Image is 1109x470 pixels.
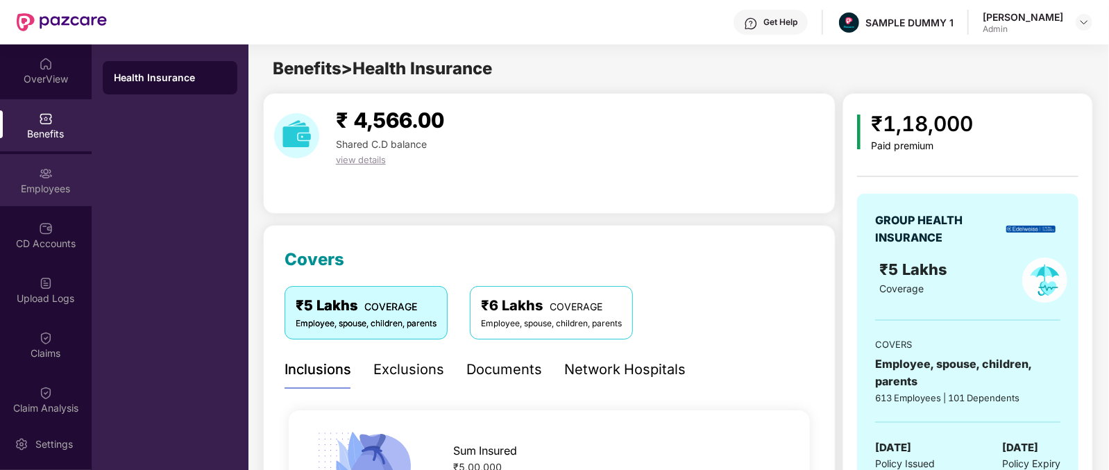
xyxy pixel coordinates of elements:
img: svg+xml;base64,PHN2ZyBpZD0iQmVuZWZpdHMiIHhtbG5zPSJodHRwOi8vd3d3LnczLm9yZy8yMDAwL3N2ZyIgd2lkdGg9Ij... [39,112,53,126]
img: icon [857,115,861,149]
div: 613 Employees | 101 Dependents [875,391,1060,405]
img: insurerLogo [1006,226,1056,233]
img: svg+xml;base64,PHN2ZyBpZD0iRW1wbG95ZWVzIiB4bWxucz0iaHR0cDovL3d3dy53My5vcmcvMjAwMC9zdmciIHdpZHRoPS... [39,167,53,181]
div: Employee, spouse, children, parents [875,355,1060,390]
span: Coverage [879,283,924,294]
img: svg+xml;base64,PHN2ZyBpZD0iQ0RfQWNjb3VudHMiIGRhdGEtbmFtZT0iQ0QgQWNjb3VudHMiIHhtbG5zPSJodHRwOi8vd3... [39,221,53,235]
div: Inclusions [285,359,351,380]
img: svg+xml;base64,PHN2ZyBpZD0iVXBsb2FkX0xvZ3MiIGRhdGEtbmFtZT0iVXBsb2FkIExvZ3MiIHhtbG5zPSJodHRwOi8vd3... [39,276,53,290]
span: COVERAGE [550,301,602,312]
div: ₹1,18,000 [872,108,974,140]
img: Pazcare_Alternative_logo-01-01.png [839,12,859,33]
span: ₹5 Lakhs [879,260,951,278]
span: COVERAGE [364,301,417,312]
div: Documents [466,359,542,380]
img: download [274,113,319,158]
div: [PERSON_NAME] [983,10,1063,24]
img: New Pazcare Logo [17,13,107,31]
span: [DATE] [875,439,911,456]
div: Settings [31,437,77,451]
img: svg+xml;base64,PHN2ZyBpZD0iQ2xhaW0iIHhtbG5zPSJodHRwOi8vd3d3LnczLm9yZy8yMDAwL3N2ZyIgd2lkdGg9IjIwIi... [39,386,53,400]
div: Paid premium [872,140,974,152]
img: svg+xml;base64,PHN2ZyBpZD0iSG9tZSIgeG1sbnM9Imh0dHA6Ly93d3cudzMub3JnLzIwMDAvc3ZnIiB3aWR0aD0iMjAiIG... [39,57,53,71]
div: Get Help [763,17,797,28]
img: svg+xml;base64,PHN2ZyBpZD0iRHJvcGRvd24tMzJ4MzIiIHhtbG5zPSJodHRwOi8vd3d3LnczLm9yZy8yMDAwL3N2ZyIgd2... [1078,17,1090,28]
div: ₹6 Lakhs [481,295,622,317]
img: svg+xml;base64,PHN2ZyBpZD0iU2V0dGluZy0yMHgyMCIgeG1sbnM9Imh0dHA6Ly93d3cudzMub3JnLzIwMDAvc3ZnIiB3aW... [15,437,28,451]
div: Network Hospitals [564,359,686,380]
span: [DATE] [1002,439,1038,456]
div: SAMPLE DUMMY 1 [865,16,954,29]
div: Admin [983,24,1063,35]
span: view details [336,154,386,165]
div: Employee, spouse, children, parents [296,317,437,330]
span: Shared C.D balance [336,138,427,150]
img: svg+xml;base64,PHN2ZyBpZD0iSGVscC0zMngzMiIgeG1sbnM9Imh0dHA6Ly93d3cudzMub3JnLzIwMDAvc3ZnIiB3aWR0aD... [744,17,758,31]
div: Health Insurance [114,71,226,85]
div: Exclusions [373,359,444,380]
span: Benefits > Health Insurance [273,58,492,78]
div: Employee, spouse, children, parents [481,317,622,330]
span: ₹ 4,566.00 [336,108,444,133]
img: policyIcon [1022,258,1067,303]
img: svg+xml;base64,PHN2ZyBpZD0iQ2xhaW0iIHhtbG5zPSJodHRwOi8vd3d3LnczLm9yZy8yMDAwL3N2ZyIgd2lkdGg9IjIwIi... [39,331,53,345]
div: ₹5 Lakhs [296,295,437,317]
span: Sum Insured [454,442,518,460]
span: Covers [285,249,344,269]
div: COVERS [875,337,1060,351]
div: GROUP HEALTH INSURANCE [875,212,997,246]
